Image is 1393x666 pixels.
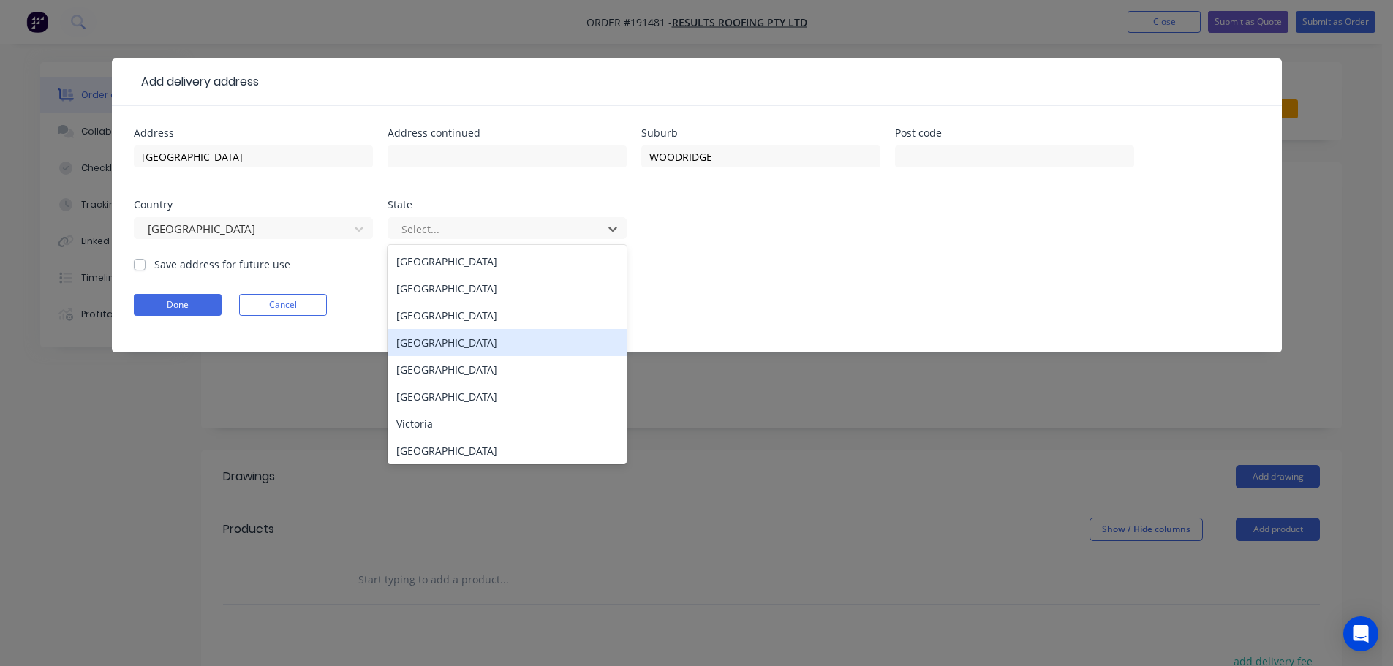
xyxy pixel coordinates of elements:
div: Post code [895,128,1134,138]
button: Cancel [239,294,327,316]
div: State [388,200,627,210]
div: [GEOGRAPHIC_DATA] [388,302,627,329]
div: [GEOGRAPHIC_DATA] [388,437,627,464]
div: Address [134,128,373,138]
div: Address continued [388,128,627,138]
div: [GEOGRAPHIC_DATA] [388,248,627,275]
div: Open Intercom Messenger [1343,616,1378,651]
button: Done [134,294,222,316]
div: [GEOGRAPHIC_DATA] [388,329,627,356]
div: Add delivery address [134,73,259,91]
div: [GEOGRAPHIC_DATA] [388,356,627,383]
div: Suburb [641,128,880,138]
div: Country [134,200,373,210]
label: Save address for future use [154,257,290,272]
div: [GEOGRAPHIC_DATA] [388,383,627,410]
div: Victoria [388,410,627,437]
div: [GEOGRAPHIC_DATA] [388,275,627,302]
